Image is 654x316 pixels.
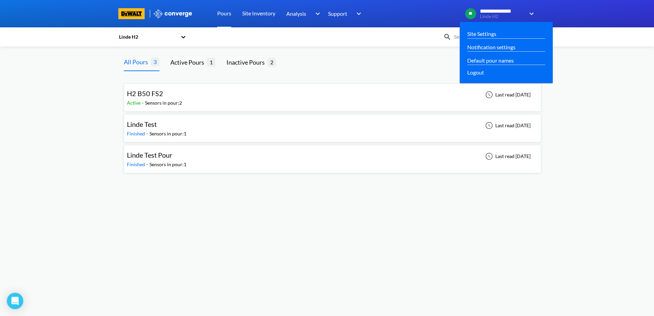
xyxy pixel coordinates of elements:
a: Default pour names [467,56,514,65]
div: Sensors in pour: 1 [149,161,186,168]
span: 2 [267,58,276,66]
span: Linde Test [127,120,157,128]
div: All Pours [124,57,151,67]
a: Notification settings [467,43,515,51]
img: downArrow.svg [352,10,363,18]
a: Linde Test PourFinished-Sensors in pour:1Last read [DATE] [124,153,541,159]
span: Linde H2 [480,14,525,19]
div: Open Intercom Messenger [7,293,23,309]
div: Last read [DATE] [482,91,533,99]
span: Linde Test Pour [127,151,172,159]
a: branding logo [118,8,153,19]
img: icon-search.svg [443,33,452,41]
span: Analysis [286,9,306,18]
span: 1 [207,58,215,66]
div: Sensors in pour: 2 [145,99,182,107]
img: logo_ewhite.svg [153,9,193,18]
input: Search for a pour by name [452,33,534,41]
span: H2 B50 FS2 [127,89,163,97]
a: Site Settings [467,29,496,38]
span: Finished [127,131,146,136]
span: 3 [151,57,159,66]
span: Finished [127,161,146,167]
img: downArrow.svg [525,10,536,18]
div: Active Pours [170,57,207,67]
a: Linde TestFinished-Sensors in pour:1Last read [DATE] [124,122,541,128]
div: Inactive Pours [226,57,267,67]
span: - [142,100,145,106]
img: downArrow.svg [311,10,322,18]
a: H2 B50 FS2Active-Sensors in pour:2Last read [DATE] [124,91,541,97]
div: Linde H2 [118,33,177,41]
span: Support [328,9,347,18]
div: Last read [DATE] [482,152,533,160]
span: - [146,131,149,136]
span: Logout [467,68,484,77]
img: branding logo [118,8,145,19]
span: Active [127,100,142,106]
span: - [146,161,149,167]
div: Sensors in pour: 1 [149,130,186,137]
div: Last read [DATE] [482,121,533,130]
